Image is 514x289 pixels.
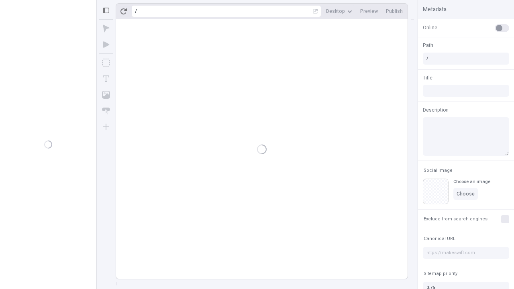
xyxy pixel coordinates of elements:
button: Desktop [323,5,355,17]
button: Button [99,104,113,118]
button: Exclude from search engines [422,214,489,224]
div: Choose an image [453,179,490,185]
input: https://makeswift.com [423,247,509,259]
button: Text [99,71,113,86]
button: Sitemap priority [422,269,459,279]
button: Publish [383,5,406,17]
span: Path [423,42,433,49]
button: Box [99,55,113,70]
span: Description [423,106,449,114]
div: / [135,8,137,14]
button: Image [99,88,113,102]
span: Exclude from search engines [424,216,487,222]
button: Preview [357,5,381,17]
span: Title [423,74,432,81]
button: Choose [453,188,478,200]
span: Publish [386,8,403,14]
span: Social Image [424,167,453,173]
span: Preview [360,8,378,14]
button: Social Image [422,166,454,175]
span: Sitemap priority [424,271,457,277]
span: Canonical URL [424,236,455,242]
span: Choose [457,191,475,197]
span: Online [423,24,437,31]
button: Canonical URL [422,234,457,244]
span: Desktop [326,8,345,14]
